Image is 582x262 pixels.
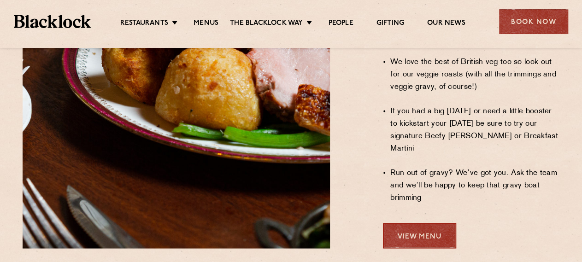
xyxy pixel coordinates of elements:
a: Our News [427,19,465,29]
li: We love the best of British veg too so look out for our veggie roasts (with all the trimmings and... [390,56,559,93]
a: Menus [194,19,218,29]
a: View Menu [383,223,456,248]
li: If you had a big [DATE] or need a little booster to kickstart your [DATE] be sure to try our sign... [390,105,559,155]
a: Restaurants [120,19,168,29]
div: Book Now [499,9,568,34]
li: Run out of gravy? We’ve got you. Ask the team and we’ll be happy to keep that gravy boat brimming [390,167,559,204]
a: Gifting [376,19,404,29]
a: People [328,19,353,29]
a: The Blacklock Way [230,19,303,29]
img: BL_Textured_Logo-footer-cropped.svg [14,15,91,28]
